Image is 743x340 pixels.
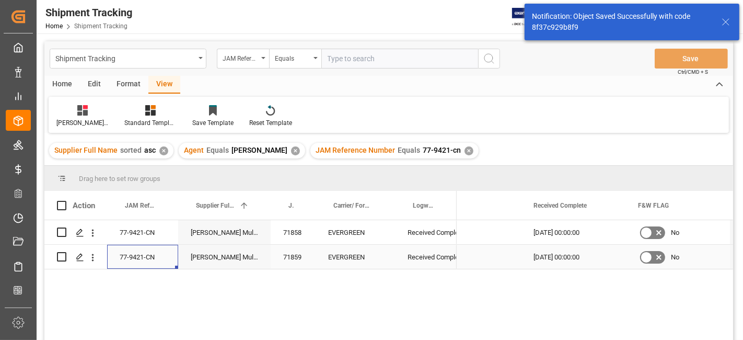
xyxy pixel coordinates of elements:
span: No [671,245,679,269]
div: EVERGREEN [316,220,395,244]
div: 77-9421-CN [107,245,178,269]
div: [PERSON_NAME] Multimedia [GEOGRAPHIC_DATA] [178,220,271,244]
span: JAM Reference Number [125,202,156,209]
span: asc [144,146,156,154]
div: Standard Templates [124,118,177,128]
span: JAM Shipment Number [288,202,294,209]
span: Agent [184,146,204,154]
span: Supplier Full Name [196,202,235,209]
button: Save [655,49,728,69]
span: 77-9421-cn [423,146,461,154]
button: search button [478,49,500,69]
span: Drag here to set row groups [79,175,160,183]
div: Edit [80,76,109,94]
span: [PERSON_NAME] [231,146,287,154]
span: F&W FLAG [638,202,669,209]
div: Received Complete [408,221,444,245]
span: No [671,221,679,245]
div: View [148,76,180,94]
input: Type to search [321,49,478,69]
span: Equals [398,146,420,154]
span: sorted [120,146,142,154]
span: Carrier/ Forwarder Name [333,202,373,209]
div: Save Template [192,118,234,128]
span: Received Complete [533,202,587,209]
div: Press SPACE to select this row. [44,220,457,245]
img: Exertis%20JAM%20-%20Email%20Logo.jpg_1722504956.jpg [512,8,548,26]
div: Equals [275,51,310,63]
div: JAM Reference Number [223,51,258,63]
div: Received Complete [408,245,444,269]
div: [DATE] 00:00:00 [521,220,625,244]
a: Home [45,22,63,30]
button: open menu [50,49,206,69]
span: Ctrl/CMD + S [678,68,708,76]
div: Press SPACE to select this row. [44,245,457,269]
span: Logward Status [413,202,435,209]
div: 77-9421-CN [107,220,178,244]
div: EVERGREEN [316,245,395,269]
div: Action [73,201,95,210]
div: ✕ [465,146,473,155]
span: Equals [206,146,229,154]
span: Supplier Full Name [54,146,118,154]
div: Notification: Object Saved Successfully with code 8f37c929b8f9 [532,11,712,33]
div: 71859 [271,245,316,269]
button: open menu [217,49,269,69]
div: 71858 [271,220,316,244]
div: Shipment Tracking [45,5,132,20]
div: ✕ [291,146,300,155]
div: [PERSON_NAME]'s tracking all # _5 [56,118,109,128]
div: Reset Template [249,118,292,128]
div: [DATE] 00:00:00 [521,245,625,269]
div: Home [44,76,80,94]
div: Format [109,76,148,94]
span: JAM Reference Number [316,146,395,154]
div: ✕ [159,146,168,155]
div: [PERSON_NAME] Multimedia [GEOGRAPHIC_DATA] [178,245,271,269]
div: Shipment Tracking [55,51,195,64]
button: open menu [269,49,321,69]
